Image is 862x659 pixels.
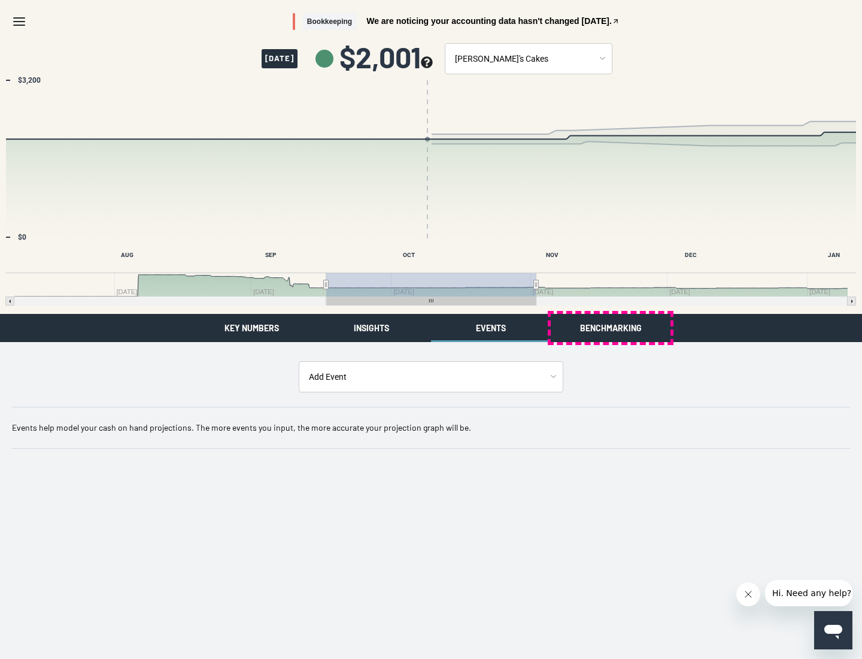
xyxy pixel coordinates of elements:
button: Insights [311,314,431,342]
iframe: Close message [736,582,760,606]
text: $0 [18,233,26,241]
span: We are noticing your accounting data hasn't changed [DATE]. [366,17,612,25]
text: AUG [121,252,133,258]
text: NOV [546,252,559,258]
span: $2,001 [339,43,433,71]
button: Key Numbers [192,314,311,342]
button: see more about your cashflow projection [421,56,433,70]
span: [DATE] [262,49,298,68]
text: SEP [265,252,277,258]
button: Events [431,314,551,342]
svg: Menu [12,14,26,29]
text: JAN [828,252,840,258]
span: Bookkeeping [302,13,357,31]
iframe: Button to launch messaging window [814,611,852,649]
button: Benchmarking [551,314,670,342]
iframe: Message from company [765,580,852,606]
button: BookkeepingWe are noticing your accounting data hasn't changed [DATE]. [293,13,620,31]
text: $3,200 [18,76,41,84]
text: OCT [403,252,415,258]
text: DEC [685,252,697,258]
p: Events help model your cash on hand projections. The more events you input, the more accurate you... [12,422,850,434]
